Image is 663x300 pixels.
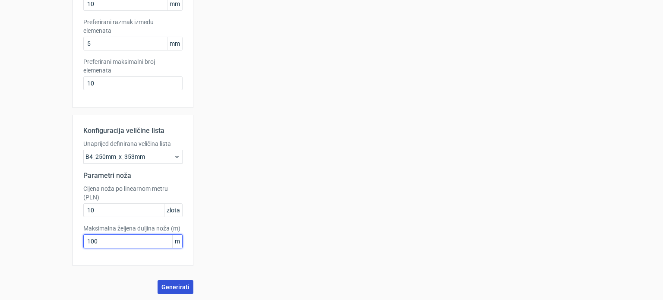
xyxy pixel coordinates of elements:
font: Preferirani razmak između elemenata [83,19,154,34]
font: Generirati [161,284,189,291]
font: Preferirani maksimalni broj elemenata [83,58,155,74]
font: Maksimalna željena duljina noža (m) [83,225,180,232]
font: Parametri noža [83,171,131,180]
font: Konfiguracija veličine lista [83,126,164,135]
font: Unaprijed definirana veličina lista [83,140,171,147]
font: Cijena noža po linearnom metru (PLN) [83,185,168,201]
font: mm [170,40,180,47]
font: m [175,238,180,245]
font: zlota [167,207,180,214]
font: mm [170,0,180,7]
button: Generirati [158,280,193,294]
font: B4_250mm_x_353mm [85,153,145,160]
